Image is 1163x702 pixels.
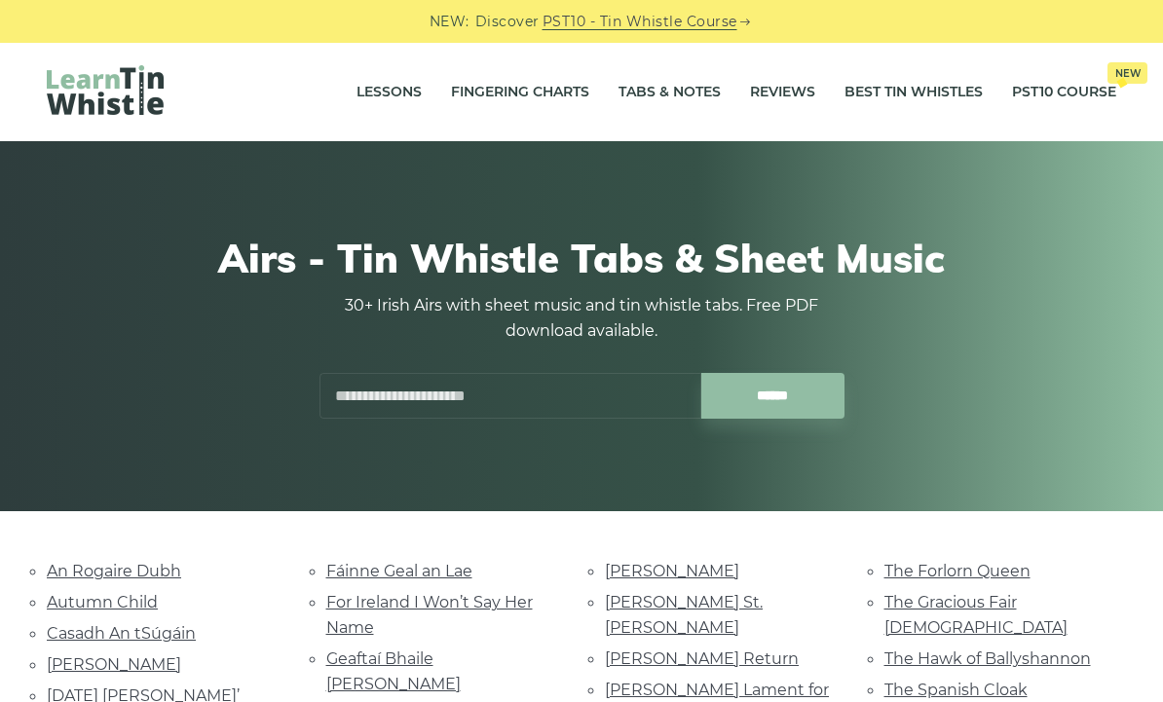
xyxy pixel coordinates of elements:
a: The Gracious Fair [DEMOGRAPHIC_DATA] [884,593,1068,637]
a: [PERSON_NAME] [47,655,181,674]
a: Reviews [750,68,815,117]
a: For Ireland I Won’t Say Her Name [326,593,533,637]
a: Geaftaí Bhaile [PERSON_NAME] [326,649,461,693]
a: [PERSON_NAME] Return [605,649,799,668]
a: The Spanish Cloak [884,681,1028,699]
img: LearnTinWhistle.com [47,65,164,115]
a: The Hawk of Ballyshannon [884,649,1091,668]
a: An Rogaire Dubh [47,562,181,580]
a: Fáinne Geal an Lae [326,562,472,580]
a: Fingering Charts [451,68,589,117]
a: PST10 CourseNew [1012,68,1116,117]
a: Tabs & Notes [619,68,721,117]
p: 30+ Irish Airs with sheet music and tin whistle tabs. Free PDF download available. [319,293,844,344]
span: New [1107,62,1147,84]
a: Lessons [356,68,422,117]
a: Autumn Child [47,593,158,611]
a: [PERSON_NAME] [605,562,739,580]
a: [PERSON_NAME] St. [PERSON_NAME] [605,593,763,637]
a: The Forlorn Queen [884,562,1031,580]
h1: Airs - Tin Whistle Tabs & Sheet Music [56,235,1107,281]
a: Casadh An tSúgáin [47,624,196,643]
a: Best Tin Whistles [844,68,983,117]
